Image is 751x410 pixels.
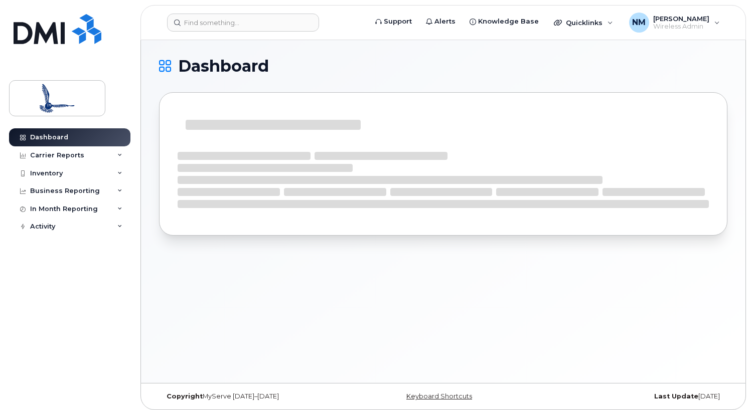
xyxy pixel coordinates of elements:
strong: Copyright [167,392,203,400]
div: MyServe [DATE]–[DATE] [159,392,349,400]
a: Keyboard Shortcuts [406,392,472,400]
strong: Last Update [654,392,698,400]
span: Dashboard [178,59,269,74]
div: [DATE] [538,392,727,400]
